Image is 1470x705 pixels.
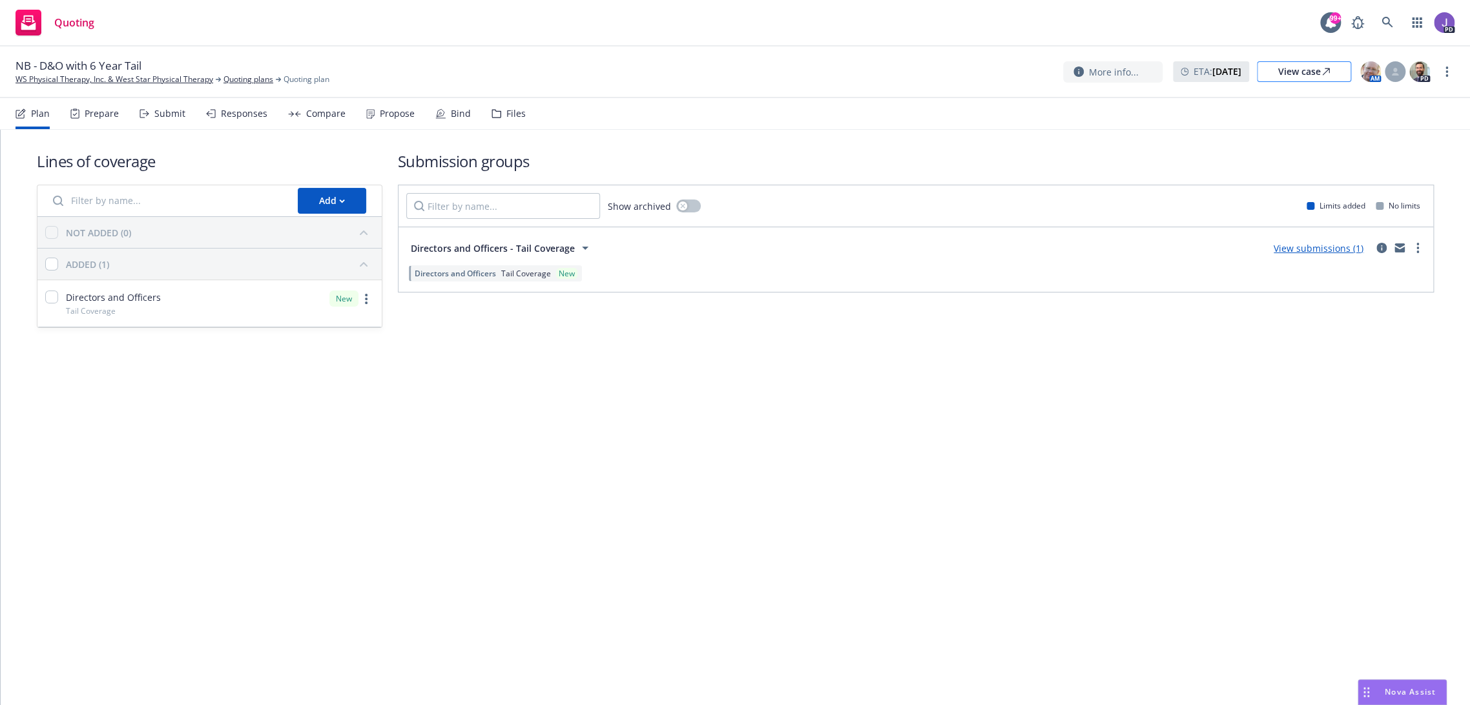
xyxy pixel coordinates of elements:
[1063,61,1163,83] button: More info...
[1089,65,1139,79] span: More info...
[154,108,185,119] div: Submit
[1404,10,1430,36] a: Switch app
[319,189,345,213] div: Add
[608,199,671,213] span: Show archived
[1410,240,1425,256] a: more
[1358,680,1374,704] div: Drag to move
[1194,65,1241,78] span: ETA :
[451,108,471,119] div: Bind
[1212,65,1241,77] strong: [DATE]
[1274,242,1363,254] a: View submissions (1)
[398,150,1434,172] h1: Submission groups
[221,108,267,119] div: Responses
[66,291,161,304] span: Directors and Officers
[1376,200,1420,211] div: No limits
[556,268,577,279] div: New
[306,108,346,119] div: Compare
[1439,64,1454,79] a: more
[1360,61,1381,82] img: photo
[1374,10,1400,36] a: Search
[1358,679,1447,705] button: Nova Assist
[66,222,374,243] button: NOT ADDED (0)
[1278,62,1330,81] div: View case
[411,241,575,255] span: Directors and Officers - Tail Coverage
[406,235,597,261] button: Directors and Officers - Tail Coverage
[1385,686,1436,697] span: Nova Assist
[1257,61,1351,82] a: View case
[358,291,374,307] a: more
[284,74,329,85] span: Quoting plan
[1409,61,1430,82] img: photo
[66,305,116,316] span: Tail Coverage
[329,291,358,307] div: New
[10,5,99,41] a: Quoting
[85,108,119,119] div: Prepare
[1329,12,1341,24] div: 99+
[298,188,366,214] button: Add
[506,108,526,119] div: Files
[223,74,273,85] a: Quoting plans
[66,226,131,240] div: NOT ADDED (0)
[1345,10,1371,36] a: Report a Bug
[66,254,374,274] button: ADDED (1)
[37,150,382,172] h1: Lines of coverage
[1434,12,1454,33] img: photo
[406,193,600,219] input: Filter by name...
[1392,240,1407,256] a: mail
[16,58,141,74] span: NB - D&O with 6 Year Tail
[1374,240,1389,256] a: circleInformation
[45,188,290,214] input: Filter by name...
[16,74,213,85] a: WS Physical Therapy, Inc. & West Star Physical Therapy
[1307,200,1365,211] div: Limits added
[380,108,415,119] div: Propose
[54,17,94,28] span: Quoting
[415,268,496,279] span: Directors and Officers
[501,268,551,279] span: Tail Coverage
[31,108,50,119] div: Plan
[66,258,109,271] div: ADDED (1)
